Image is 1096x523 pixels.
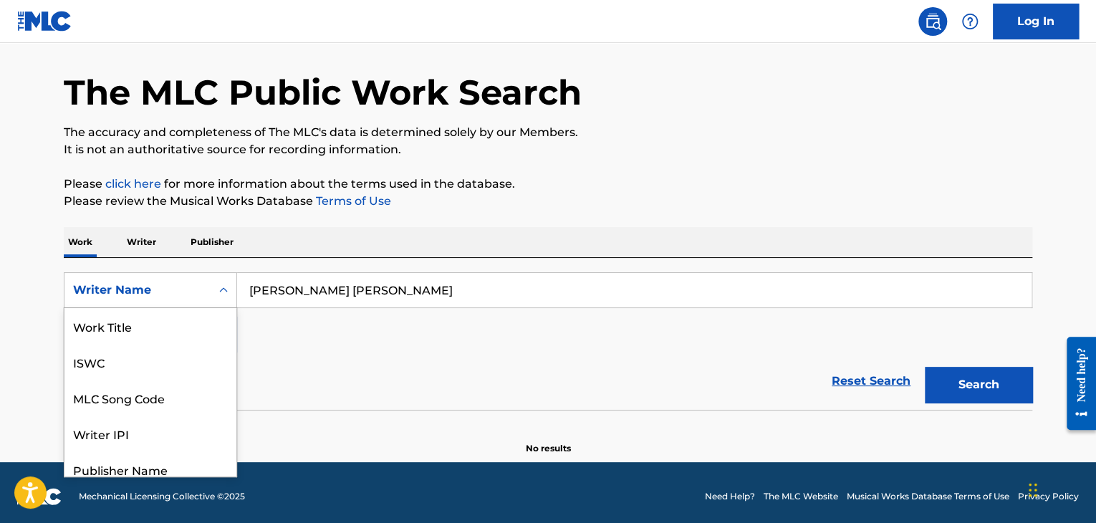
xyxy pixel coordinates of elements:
div: ISWC [64,344,236,380]
img: help [961,13,979,30]
iframe: Resource Center [1056,326,1096,441]
img: search [924,13,941,30]
iframe: Chat Widget [1024,454,1096,523]
p: Please for more information about the terms used in the database. [64,176,1032,193]
a: Need Help? [705,490,755,503]
p: Work [64,227,97,257]
div: Виджет чата [1024,454,1096,523]
a: Reset Search [825,365,918,397]
img: MLC Logo [17,11,72,32]
a: click here [105,177,161,191]
a: The MLC Website [764,490,838,503]
h1: The MLC Public Work Search [64,71,582,114]
p: It is not an authoritative source for recording information. [64,141,1032,158]
div: Work Title [64,308,236,344]
a: Privacy Policy [1018,490,1079,503]
p: Writer [122,227,160,257]
span: Mechanical Licensing Collective © 2025 [79,490,245,503]
div: Help [956,7,984,36]
a: Log In [993,4,1079,39]
div: Writer Name [73,282,202,299]
p: No results [526,425,571,455]
p: Publisher [186,227,238,257]
div: Publisher Name [64,451,236,487]
div: Writer IPI [64,416,236,451]
form: Search Form [64,272,1032,410]
div: MLC Song Code [64,380,236,416]
div: Перетащить [1029,469,1037,512]
p: The accuracy and completeness of The MLC's data is determined solely by our Members. [64,124,1032,141]
a: Public Search [918,7,947,36]
p: Please review the Musical Works Database [64,193,1032,210]
button: Search [925,367,1032,403]
a: Musical Works Database Terms of Use [847,490,1009,503]
a: Terms of Use [313,194,391,208]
